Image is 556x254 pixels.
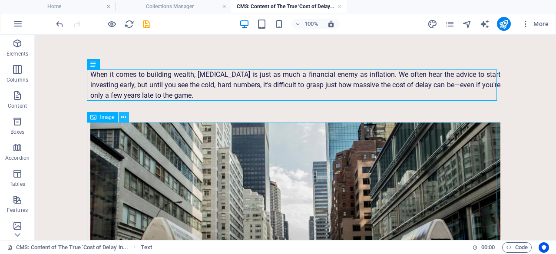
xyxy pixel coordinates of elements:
[124,19,134,29] button: reload
[481,242,495,253] span: 00 00
[518,17,552,31] button: More
[5,155,30,162] p: Accordion
[116,2,231,11] h4: Collections Manager
[506,242,528,253] span: Code
[142,19,152,29] i: Save (Ctrl+S)
[54,19,65,29] button: undo
[502,242,532,253] button: Code
[497,17,511,31] button: publish
[141,19,152,29] button: save
[472,242,495,253] h6: Session time
[427,19,437,29] i: Design (Ctrl+Alt+Y)
[521,20,549,28] span: More
[141,242,152,253] span: Click to select. Double-click to edit
[141,242,152,253] nav: breadcrumb
[480,19,490,29] button: text_generator
[124,19,134,29] i: Reload page
[7,207,28,214] p: Features
[10,129,25,135] p: Boxes
[480,19,490,29] i: AI Writer
[327,20,335,28] i: On resize automatically adjust zoom level to fit chosen device.
[8,102,27,109] p: Content
[445,19,455,29] i: Pages (Ctrl+Alt+S)
[231,2,347,11] h4: CMS: Content of The True 'Cost of Delay' in...
[10,181,25,188] p: Tables
[462,19,473,29] button: navigator
[304,19,318,29] h6: 100%
[7,76,28,83] p: Columns
[55,19,65,29] i: Undo: Change text (Ctrl+Z)
[499,19,509,29] i: Publish
[100,115,114,120] span: Image
[7,50,29,57] p: Elements
[291,19,322,29] button: 100%
[539,242,549,253] button: Usercentrics
[7,242,128,253] a: Click to cancel selection. Double-click to open Pages
[462,19,472,29] i: Navigator
[445,19,455,29] button: pages
[427,19,438,29] button: design
[106,19,117,29] button: Click here to leave preview mode and continue editing
[487,244,489,251] span: :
